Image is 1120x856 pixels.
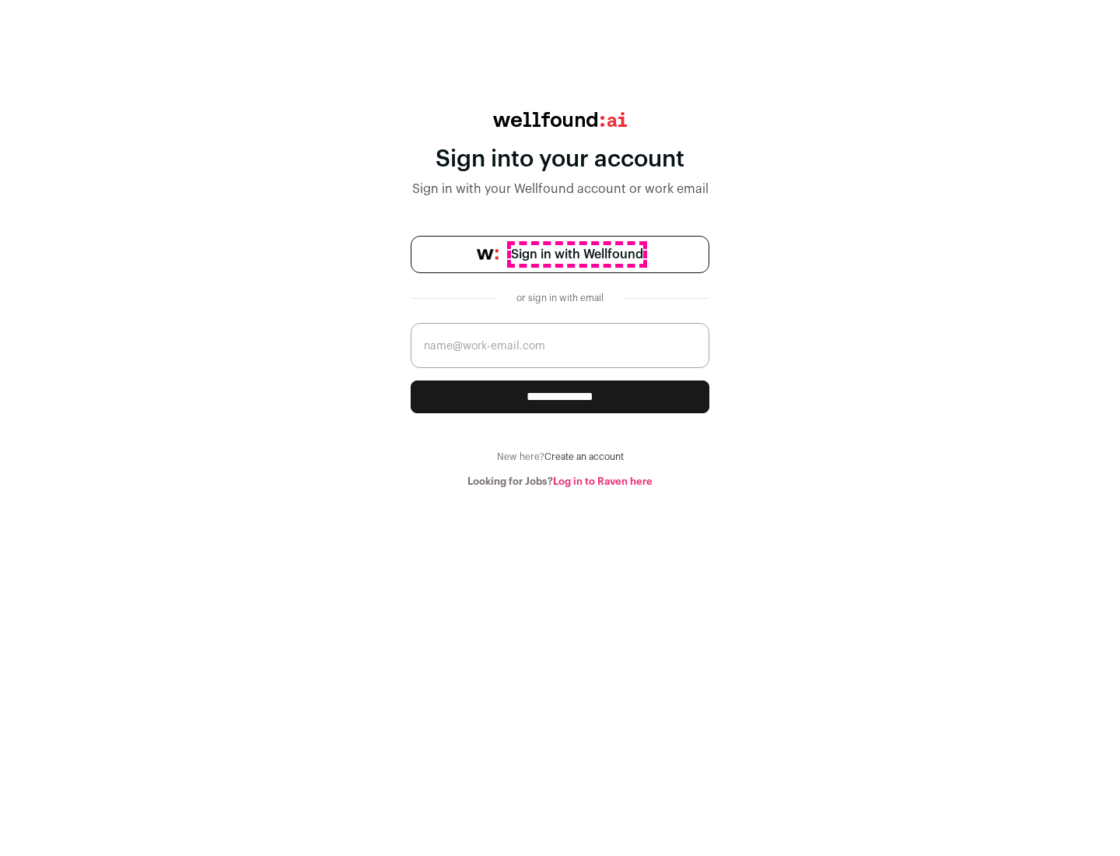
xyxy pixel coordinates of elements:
[411,451,709,463] div: New here?
[411,236,709,273] a: Sign in with Wellfound
[544,452,624,461] a: Create an account
[411,323,709,368] input: name@work-email.com
[511,245,643,264] span: Sign in with Wellfound
[411,146,709,174] div: Sign into your account
[553,476,653,486] a: Log in to Raven here
[477,249,499,260] img: wellfound-symbol-flush-black-fb3c872781a75f747ccb3a119075da62bfe97bd399995f84a933054e44a575c4.png
[493,112,627,127] img: wellfound:ai
[411,180,709,198] div: Sign in with your Wellfound account or work email
[411,475,709,488] div: Looking for Jobs?
[510,292,610,304] div: or sign in with email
